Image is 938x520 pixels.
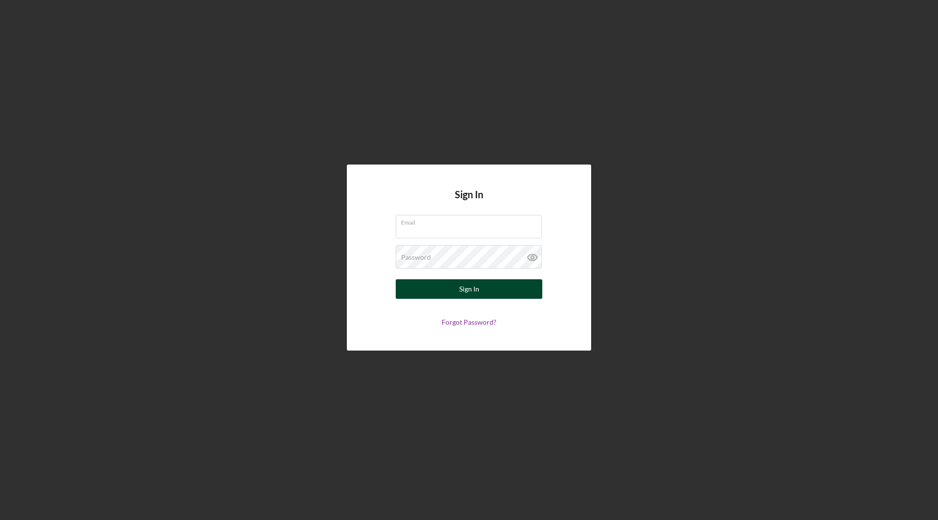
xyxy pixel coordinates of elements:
label: Email [401,215,542,226]
div: Sign In [459,279,479,299]
a: Forgot Password? [442,318,496,326]
label: Password [401,253,431,261]
h4: Sign In [455,189,483,215]
button: Sign In [396,279,542,299]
